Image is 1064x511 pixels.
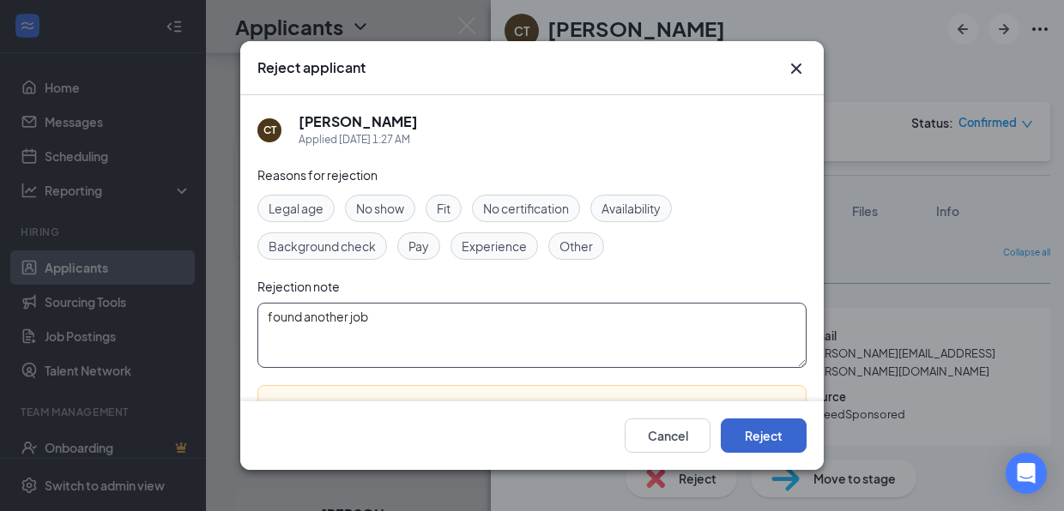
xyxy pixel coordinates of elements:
[786,58,807,79] svg: Cross
[437,199,450,218] span: Fit
[625,418,710,453] button: Cancel
[263,123,276,137] div: CT
[257,167,378,183] span: Reasons for rejection
[462,237,527,255] span: Experience
[257,303,807,368] textarea: found another job
[721,418,807,453] button: Reject
[602,199,661,218] span: Availability
[786,58,807,79] button: Close
[408,237,429,255] span: Pay
[257,58,366,77] h3: Reject applicant
[272,400,293,420] svg: Warning
[559,237,593,255] span: Other
[269,237,376,255] span: Background check
[483,199,569,218] span: No certification
[269,199,323,218] span: Legal age
[1006,453,1047,494] div: Open Intercom Messenger
[257,279,340,294] span: Rejection note
[299,131,418,148] div: Applied [DATE] 1:27 AM
[299,112,418,131] h5: [PERSON_NAME]
[356,199,404,218] span: No show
